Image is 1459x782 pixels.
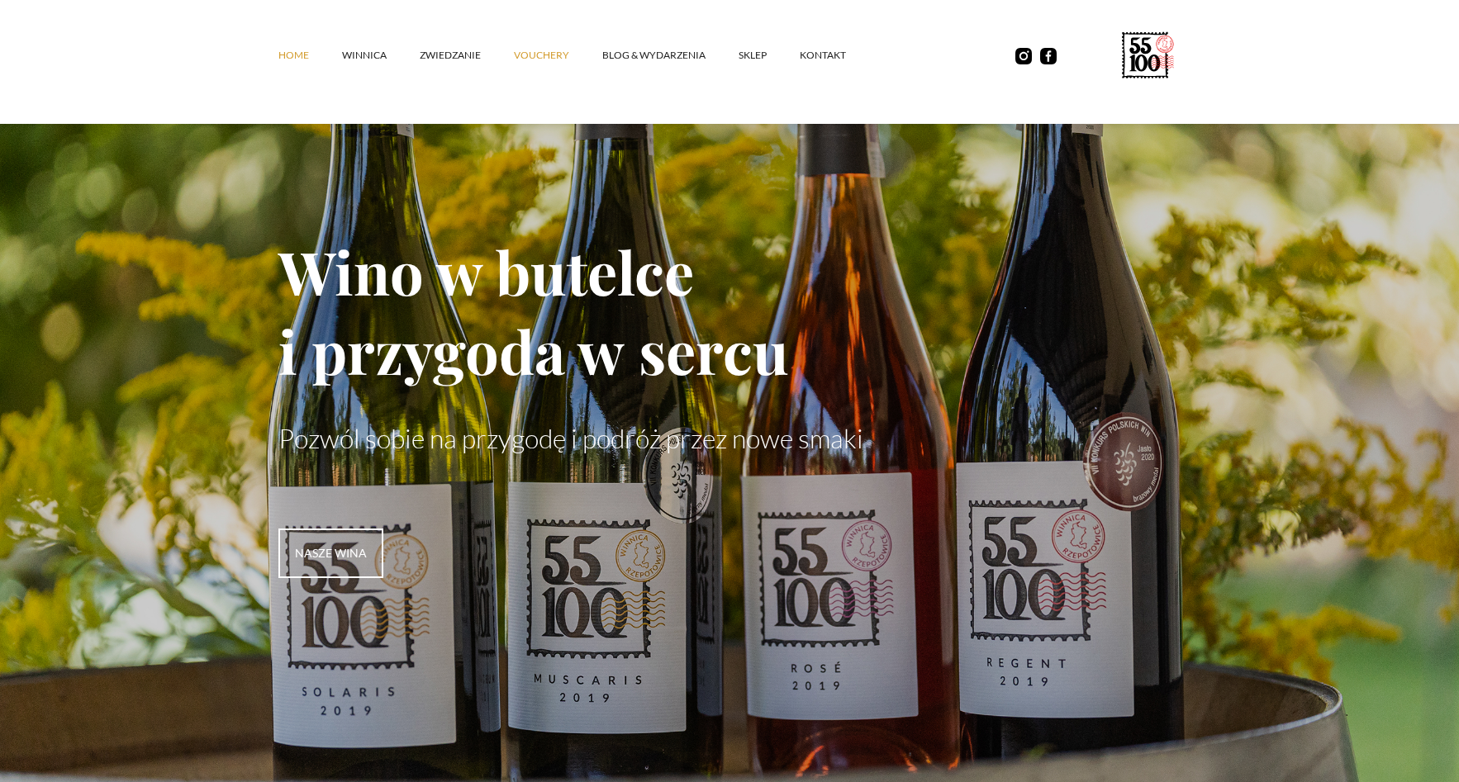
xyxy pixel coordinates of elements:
[514,31,602,80] a: vouchery
[739,31,800,80] a: SKLEP
[420,31,514,80] a: ZWIEDZANIE
[278,423,1181,454] p: Pozwól sobie na przygodę i podróż przez nowe smaki
[800,31,879,80] a: kontakt
[278,528,383,578] a: nasze wina
[342,31,420,80] a: winnica
[278,31,342,80] a: Home
[278,231,1181,390] h1: Wino w butelce i przygoda w sercu
[602,31,739,80] a: Blog & Wydarzenia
